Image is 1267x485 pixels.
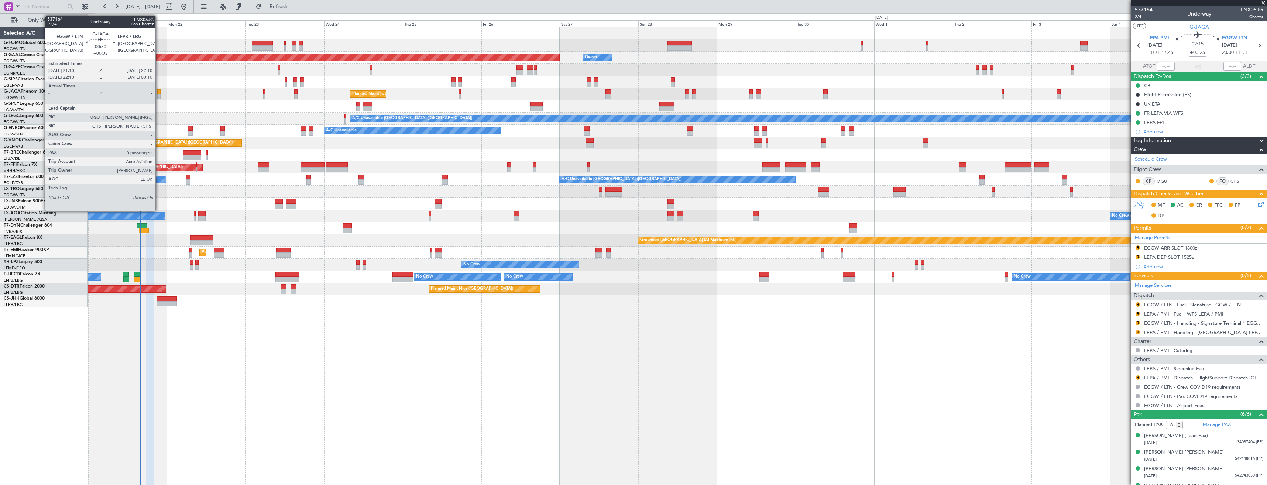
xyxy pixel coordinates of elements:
a: EGSS/STN [4,131,23,137]
span: 02:15 [1192,41,1204,48]
span: Leg Information [1134,137,1171,145]
a: T7-LZZIPraetor 600 [4,175,44,179]
div: Wed 24 [324,20,403,27]
div: A/C Unavailable [GEOGRAPHIC_DATA] ([GEOGRAPHIC_DATA]) [352,113,472,124]
a: G-JAGAPhenom 300 [4,89,47,94]
a: T7-EAGLFalcon 8X [4,235,42,240]
a: Schedule Crew [1135,156,1167,163]
a: EGLF/FAB [4,144,23,149]
div: LEPA DEP SLOT 1525z [1144,254,1194,260]
a: EGLF/FAB [4,83,23,88]
a: EGLF/FAB [4,180,23,186]
a: G-GARECessna Citation XLS+ [4,65,65,69]
a: T7-EMIHawker 900XP [4,248,49,252]
a: LEPA / PMI - Handling - [GEOGRAPHIC_DATA] LEPA / PMI [1144,329,1263,336]
a: LGAV/ATH [4,107,24,113]
div: FR LEPA VIA WFS [1144,110,1183,116]
div: Add new [1143,128,1263,135]
a: EDLW/DTM [4,204,25,210]
a: EGGW/LTN [4,192,26,198]
span: LNX05JG [1241,6,1263,14]
span: Crew [1134,145,1146,154]
span: ELDT [1236,49,1247,56]
span: EGGW LTN [1222,35,1247,42]
label: Planned PAX [1135,421,1163,429]
a: EGGW / LTN - Pax COVID19 requirements [1144,393,1237,399]
span: G-GARE [4,65,21,69]
div: AOG Maint London ([GEOGRAPHIC_DATA]) [76,125,159,136]
a: G-SPCYLegacy 650 [4,102,43,106]
a: EGGW / LTN - Crew COVID19 requirements [1144,384,1241,390]
div: [DATE] [875,15,888,21]
div: Planned Maint [GEOGRAPHIC_DATA] ([GEOGRAPHIC_DATA]) [116,137,233,148]
div: LEPA FPL [1144,119,1165,125]
a: T7-FFIFalcon 7X [4,162,37,167]
div: [PERSON_NAME] (Lead Pax) [1144,432,1208,440]
span: Services [1134,272,1153,280]
span: 542148016 (PP) [1235,456,1263,462]
span: ALDT [1243,63,1255,70]
a: LEPA / PMI - Catering [1144,347,1192,354]
span: LX-INB [4,199,18,203]
span: CR [1196,202,1202,209]
input: --:-- [1157,62,1175,71]
div: A/C Unavailable [326,125,357,136]
span: G-SIRS [4,77,18,82]
div: Thu 25 [403,20,481,27]
span: 17:45 [1161,49,1173,56]
div: Grounded [GEOGRAPHIC_DATA] (Al Maktoum Intl) [640,235,736,246]
a: LX-TROLegacy 650 [4,187,43,191]
a: VHHH/HKG [4,168,25,173]
div: FO [1216,177,1229,185]
a: LFPB/LBG [4,278,23,283]
span: [DATE] [1144,440,1157,446]
span: 20:00 [1222,49,1234,56]
span: Permits [1134,224,1151,233]
span: (0/2) [1240,224,1251,231]
span: LEPA PMI [1147,35,1169,42]
a: LFPB/LBG [4,290,23,295]
div: Thu 2 [953,20,1031,27]
button: R [1136,330,1140,334]
button: Only With Activity [8,14,80,26]
a: EGGW / LTN - Handling - Signature Terminal 1 EGGW / LTN [1144,320,1263,326]
div: Sat 4 [1110,20,1189,27]
div: Mon 29 [717,20,796,27]
span: CS-JHH [4,296,20,301]
a: LEPA / PMI - Fuel - WFS LEPA / PMI [1144,311,1223,317]
div: No Crew [416,271,433,282]
span: T7-EAGL [4,235,22,240]
div: Planned Maint [GEOGRAPHIC_DATA] ([GEOGRAPHIC_DATA]) [352,89,468,100]
span: ETOT [1147,49,1160,56]
div: Tue 23 [245,20,324,27]
span: FFC [1214,202,1223,209]
div: Sun 28 [638,20,717,27]
span: Charter [1241,14,1263,20]
span: Dispatch Checks and Weather [1134,190,1204,198]
a: EGGW/LTN [4,58,26,64]
a: LX-AOACitation Mustang [4,211,56,216]
span: Dispatch To-Dos [1134,72,1171,81]
div: Mon 22 [167,20,245,27]
div: No Crew [463,259,480,270]
span: FP [1235,202,1240,209]
button: R [1136,312,1140,316]
span: T7-LZZI [4,175,19,179]
button: R [1136,255,1140,259]
div: CP [1143,177,1155,185]
span: G-JAGA [1189,23,1209,31]
span: [DATE] [1144,457,1157,462]
span: Charter [1134,337,1151,346]
span: 537164 [1135,6,1153,14]
span: Pax [1134,410,1142,419]
span: (0/5) [1240,272,1251,279]
span: ATOT [1143,63,1155,70]
span: [DATE] [1147,42,1163,49]
a: G-FOMOGlobal 6000 [4,41,48,45]
span: [DATE] [1144,473,1157,479]
div: A/C Unavailable [GEOGRAPHIC_DATA] ([GEOGRAPHIC_DATA]) [562,174,681,185]
a: LEPA / PMI - Dispatch - FlightSupport Dispatch [GEOGRAPHIC_DATA] [1144,375,1263,381]
span: G-LEGC [4,114,20,118]
a: Manage Services [1135,282,1172,289]
input: Trip Number [23,1,65,12]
